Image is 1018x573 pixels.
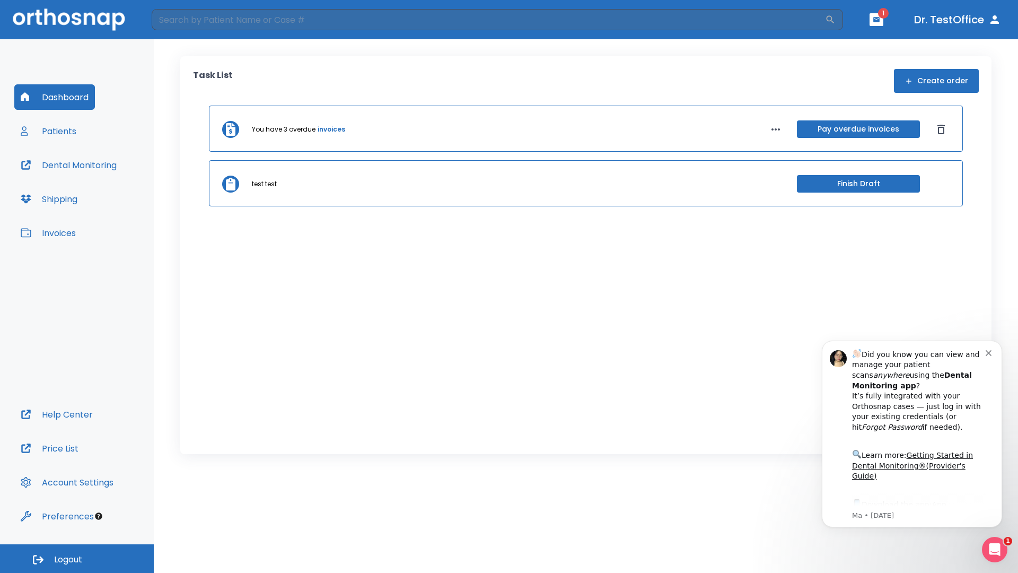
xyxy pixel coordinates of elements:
[797,120,920,138] button: Pay overdue invoices
[193,69,233,93] p: Task List
[94,511,103,521] div: Tooltip anchor
[252,179,277,189] p: test test
[894,69,979,93] button: Create order
[14,152,123,178] button: Dental Monitoring
[318,125,345,134] a: invoices
[910,10,1005,29] button: Dr. TestOffice
[797,175,920,193] button: Finish Draft
[13,8,125,30] img: Orthosnap
[46,173,180,227] div: Download the app: | ​ Let us know if you need help getting started!
[252,125,315,134] p: You have 3 overdue
[14,402,99,427] button: Help Center
[14,84,95,110] button: Dashboard
[933,121,950,138] button: Dismiss
[180,23,188,31] button: Dismiss notification
[14,186,84,212] button: Shipping
[46,176,141,195] a: App Store
[1004,537,1012,545] span: 1
[14,470,120,495] button: Account Settings
[14,503,100,529] button: Preferences
[14,118,83,144] button: Patients
[982,537,1007,562] iframe: Intercom live chat
[14,220,82,246] button: Invoices
[14,436,85,461] button: Price List
[878,8,889,19] span: 1
[152,9,825,30] input: Search by Patient Name or Case #
[54,554,82,566] span: Logout
[806,325,1018,544] iframe: Intercom notifications message
[46,186,180,196] p: Message from Ma, sent 2w ago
